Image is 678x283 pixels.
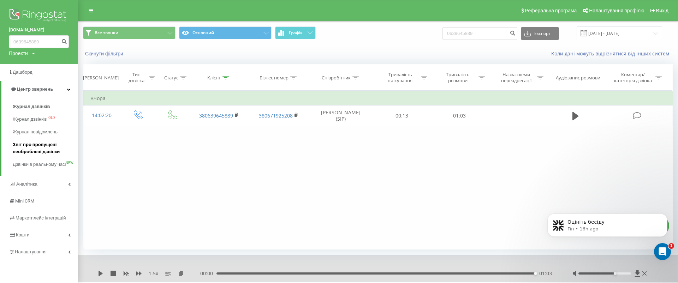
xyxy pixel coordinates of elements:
div: Статус [164,75,178,81]
span: Налаштування [15,249,47,254]
div: Назва схеми переадресації [498,72,535,84]
button: Експорт [521,27,559,40]
span: Mini CRM [15,198,34,204]
div: Тривалість очікування [381,72,419,84]
a: Журнал повідомлень [13,126,78,138]
a: 380671925208 [259,112,293,119]
div: Accessibility label [534,272,537,275]
span: 1.5 x [149,270,158,277]
a: [DOMAIN_NAME] [9,26,69,34]
div: Клієнт [207,75,221,81]
button: Скинути фільтри [83,50,127,57]
span: Журнал повідомлень [13,128,58,136]
div: Тривалість розмови [439,72,477,84]
td: 01:03 [431,106,488,126]
a: Центр звернень [1,81,78,98]
span: Журнал дзвінків [13,116,47,123]
td: [PERSON_NAME] (SIP) [309,106,373,126]
span: Налаштування профілю [589,8,644,13]
iframe: Intercom notifications message [537,199,678,264]
a: Коли дані можуть відрізнятися вiд інших систем [551,50,673,57]
a: Журнал дзвінківOLD [13,113,78,126]
button: Основний [179,26,272,39]
span: Журнал дзвінків [13,103,50,110]
button: Графік [275,26,316,39]
span: Звіт про пропущені необроблені дзвінки [13,141,74,155]
div: 14:02:20 [90,109,113,122]
span: Реферальна програма [525,8,577,13]
span: Графік [289,30,303,35]
div: Співробітник [322,75,351,81]
td: 00:13 [373,106,431,126]
span: Все звонки [95,30,118,36]
div: Коментар/категорія дзвінка [612,72,654,84]
span: 1 [668,243,674,249]
iframe: Intercom live chat [654,243,671,260]
button: Все звонки [83,26,176,39]
a: 380639645889 [199,112,233,119]
span: Дашборд [13,70,32,75]
div: Проекти [9,50,28,57]
span: 00:00 [200,270,216,277]
input: Пошук за номером [442,27,517,40]
input: Пошук за номером [9,35,69,48]
div: [PERSON_NAME] [83,75,119,81]
span: Центр звернень [17,86,53,92]
span: Дзвінки в реальному часі [13,161,66,168]
a: Дзвінки в реальному часіNEW [13,158,78,171]
div: Аудіозапис розмови [556,75,600,81]
div: Бізнес номер [260,75,289,81]
span: 01:03 [539,270,552,277]
span: Аналiтика [16,181,37,187]
a: Журнал дзвінків [13,100,78,113]
span: Кошти [16,232,29,237]
div: Accessibility label [614,272,617,275]
div: Тип дзвінка [126,72,147,84]
span: Вихід [656,8,668,13]
img: Ringostat logo [9,7,69,25]
td: Вчора [83,91,673,106]
a: Звіт про пропущені необроблені дзвінки [13,138,78,158]
span: Маркетплейс інтеграцій [16,215,66,221]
